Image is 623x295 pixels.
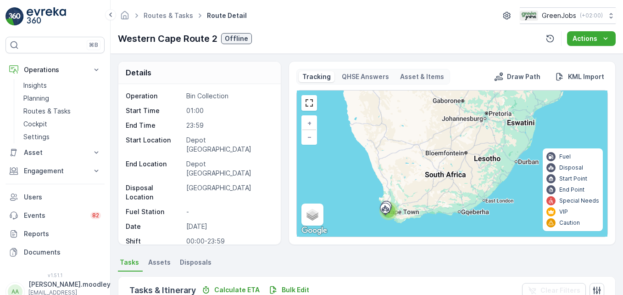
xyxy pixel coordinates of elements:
a: Zoom In [302,116,316,130]
button: Offline [221,33,252,44]
p: 82 [92,212,99,219]
p: End Location [126,159,183,178]
a: Planning [20,92,105,105]
a: Events82 [6,206,105,225]
p: [DATE] [186,222,272,231]
img: logo [6,7,24,26]
p: Documents [24,248,101,257]
p: Bin Collection [186,91,272,101]
button: Actions [567,31,616,46]
a: Routes & Tasks [20,105,105,118]
p: Cockpit [23,119,47,129]
img: Green_Jobs_Logo.png [520,11,538,21]
p: Shift [126,237,183,246]
p: Offline [225,34,248,43]
p: Start Point [559,175,587,182]
p: Asset & Items [400,72,444,81]
img: logo_light-DOdMpM7g.png [27,7,66,26]
p: Clear Filters [540,286,580,295]
p: Calculate ETA [214,285,260,295]
p: Insights [23,81,47,90]
p: Depot [GEOGRAPHIC_DATA] [186,136,272,154]
p: Start Location [126,136,183,154]
p: Planning [23,94,49,103]
p: Engagement [24,166,86,176]
p: Settings [23,132,50,142]
p: Fuel [559,153,571,160]
p: [GEOGRAPHIC_DATA] [186,183,272,202]
span: Tasks [120,258,139,267]
button: Engagement [6,162,105,180]
p: [PERSON_NAME].moodley [28,280,111,289]
p: Disposal [559,164,583,171]
p: Operations [24,65,86,74]
p: Operation [126,91,183,101]
p: Caution [559,219,580,227]
p: Draw Path [507,72,540,81]
p: Fuel Station [126,207,183,216]
p: Asset [24,148,86,157]
a: Homepage [120,14,130,22]
button: KML Import [551,71,608,82]
span: Assets [148,258,171,267]
p: ⌘B [89,41,98,49]
p: End Time [126,121,183,130]
span: − [307,133,312,141]
p: VIP [559,208,568,216]
p: KML Import [568,72,604,81]
button: Draw Path [490,71,544,82]
p: Reports [24,229,101,238]
p: Events [24,211,85,220]
a: Open this area in Google Maps (opens a new window) [299,225,329,237]
p: Users [24,193,101,202]
p: Start Time [126,106,183,115]
p: Actions [573,34,597,43]
p: ( +02:00 ) [580,12,603,19]
a: Routes & Tasks [144,11,193,19]
a: Users [6,188,105,206]
a: Layers [302,204,323,225]
span: Disposals [180,258,211,267]
p: - [186,207,272,216]
button: GreenJobs(+02:00) [520,7,616,24]
a: Settings [20,130,105,143]
a: Documents [6,243,105,261]
p: Disposal Location [126,183,183,202]
div: 0 [297,91,607,237]
a: View Fullscreen [302,96,316,110]
a: Insights [20,79,105,92]
p: QHSE Answers [342,72,389,81]
a: Cockpit [20,118,105,130]
p: GreenJobs [542,11,576,20]
p: 23:59 [186,121,272,130]
p: Western Cape Route 2 [118,32,217,45]
span: v 1.51.1 [6,272,105,278]
img: Google [299,225,329,237]
p: Details [126,67,151,78]
a: Zoom Out [302,130,316,144]
span: Route Detail [205,11,249,20]
p: Tracking [302,72,331,81]
p: 00:00-23:59 [186,237,272,246]
p: End Point [559,186,584,193]
p: Depot [GEOGRAPHIC_DATA] [186,159,272,178]
span: + [307,119,311,127]
p: Bulk Edit [282,285,309,295]
a: Reports [6,225,105,243]
p: 01:00 [186,106,272,115]
p: Date [126,222,183,231]
p: Special Needs [559,197,599,204]
p: Routes & Tasks [23,107,71,116]
button: Asset [6,143,105,162]
button: Operations [6,61,105,79]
